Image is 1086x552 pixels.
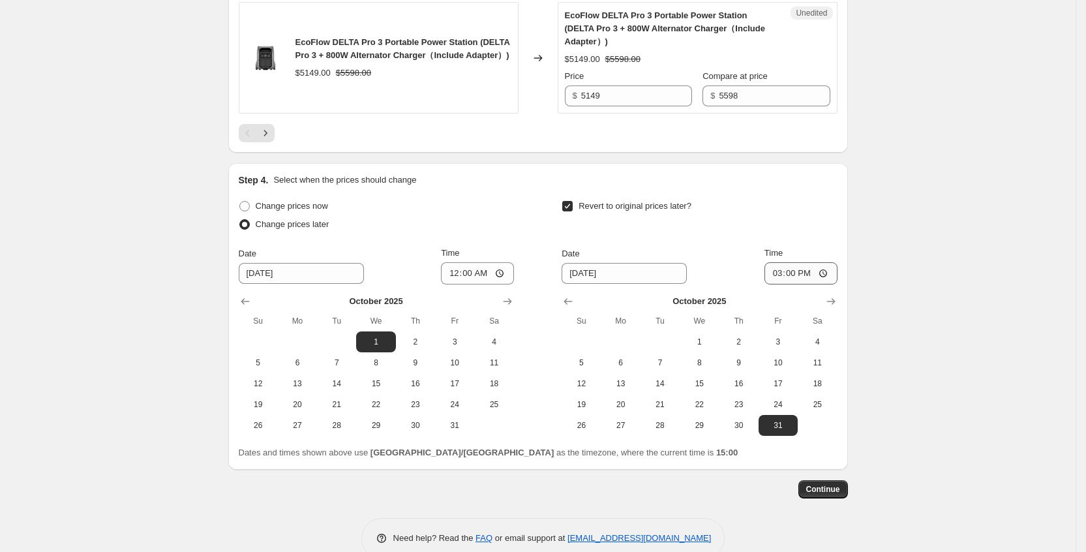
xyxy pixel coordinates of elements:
span: 18 [479,378,508,389]
th: Thursday [719,311,758,331]
button: Wednesday October 15 2025 [356,373,395,394]
img: 1500x1500-2_2_80x.png [246,38,285,78]
span: 5 [244,358,273,368]
button: Wednesday October 22 2025 [680,394,719,415]
span: Fr [764,316,792,326]
b: 15:00 [716,448,738,457]
button: Show previous month, September 2025 [236,292,254,311]
button: Thursday October 2 2025 [396,331,435,352]
span: 31 [440,420,469,431]
span: Su [567,316,596,326]
span: Time [764,248,783,258]
button: Monday October 20 2025 [601,394,641,415]
button: Friday October 31 2025 [435,415,474,436]
span: 1 [685,337,714,347]
button: Saturday October 25 2025 [474,394,513,415]
span: 14 [646,378,674,389]
span: 19 [244,399,273,410]
span: We [361,316,390,326]
span: Fr [440,316,469,326]
span: EcoFlow DELTA Pro 3 Portable Power Station (DELTA Pro 3 + 800W Alternator Charger（Include Adapter）) [565,10,765,46]
button: Sunday October 12 2025 [239,373,278,394]
span: Sa [803,316,832,326]
span: Date [239,249,256,258]
th: Friday [759,311,798,331]
h2: Step 4. [239,174,269,187]
span: Sa [479,316,508,326]
th: Thursday [396,311,435,331]
th: Wednesday [680,311,719,331]
button: Show next month, November 2025 [822,292,840,311]
button: Monday October 27 2025 [601,415,641,436]
span: $ [710,91,715,100]
button: Friday October 10 2025 [759,352,798,373]
span: 6 [607,358,635,368]
span: 4 [803,337,832,347]
span: 9 [724,358,753,368]
button: Wednesday October 15 2025 [680,373,719,394]
span: 31 [764,420,792,431]
span: 25 [479,399,508,410]
div: $5149.00 [295,67,331,80]
span: 11 [479,358,508,368]
button: Wednesday October 8 2025 [356,352,395,373]
span: 21 [646,399,674,410]
span: 3 [764,337,792,347]
span: Change prices later [256,219,329,229]
button: Monday October 20 2025 [278,394,317,415]
th: Sunday [562,311,601,331]
button: Saturday October 4 2025 [798,331,837,352]
button: Tuesday October 21 2025 [317,394,356,415]
span: 8 [685,358,714,368]
span: or email support at [492,533,567,543]
button: Friday October 3 2025 [435,331,474,352]
button: Wednesday October 29 2025 [680,415,719,436]
span: 28 [322,420,351,431]
span: 30 [724,420,753,431]
span: 25 [803,399,832,410]
button: Thursday October 30 2025 [719,415,758,436]
button: Thursday October 30 2025 [396,415,435,436]
button: Tuesday October 7 2025 [641,352,680,373]
a: FAQ [475,533,492,543]
button: Thursday October 9 2025 [719,352,758,373]
span: 12 [244,378,273,389]
th: Sunday [239,311,278,331]
input: 9/29/2025 [239,263,364,284]
span: Mo [283,316,312,326]
th: Wednesday [356,311,395,331]
button: Saturday October 25 2025 [798,394,837,415]
span: $ [573,91,577,100]
span: 27 [607,420,635,431]
span: Unedited [796,8,827,18]
span: We [685,316,714,326]
span: Need help? Read the [393,533,476,543]
input: 9/29/2025 [562,263,687,284]
strike: $5598.00 [336,67,371,80]
button: Thursday October 23 2025 [396,394,435,415]
span: 15 [685,378,714,389]
button: Friday October 17 2025 [759,373,798,394]
span: 22 [685,399,714,410]
button: Monday October 13 2025 [601,373,641,394]
span: 8 [361,358,390,368]
button: Friday October 17 2025 [435,373,474,394]
a: [EMAIL_ADDRESS][DOMAIN_NAME] [567,533,711,543]
span: 14 [322,378,351,389]
button: Friday October 24 2025 [759,394,798,415]
button: Monday October 6 2025 [601,352,641,373]
th: Tuesday [317,311,356,331]
span: Change prices now [256,201,328,211]
button: Sunday October 26 2025 [239,415,278,436]
button: Sunday October 26 2025 [562,415,601,436]
button: Show previous month, September 2025 [559,292,577,311]
span: 17 [440,378,469,389]
span: 15 [361,378,390,389]
span: 16 [401,378,430,389]
span: 30 [401,420,430,431]
span: EcoFlow DELTA Pro 3 Portable Power Station (DELTA Pro 3 + 800W Alternator Charger（Include Adapter）) [295,37,510,60]
button: Friday October 24 2025 [435,394,474,415]
span: 1 [361,337,390,347]
button: Friday October 10 2025 [435,352,474,373]
button: Show next month, November 2025 [498,292,517,311]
